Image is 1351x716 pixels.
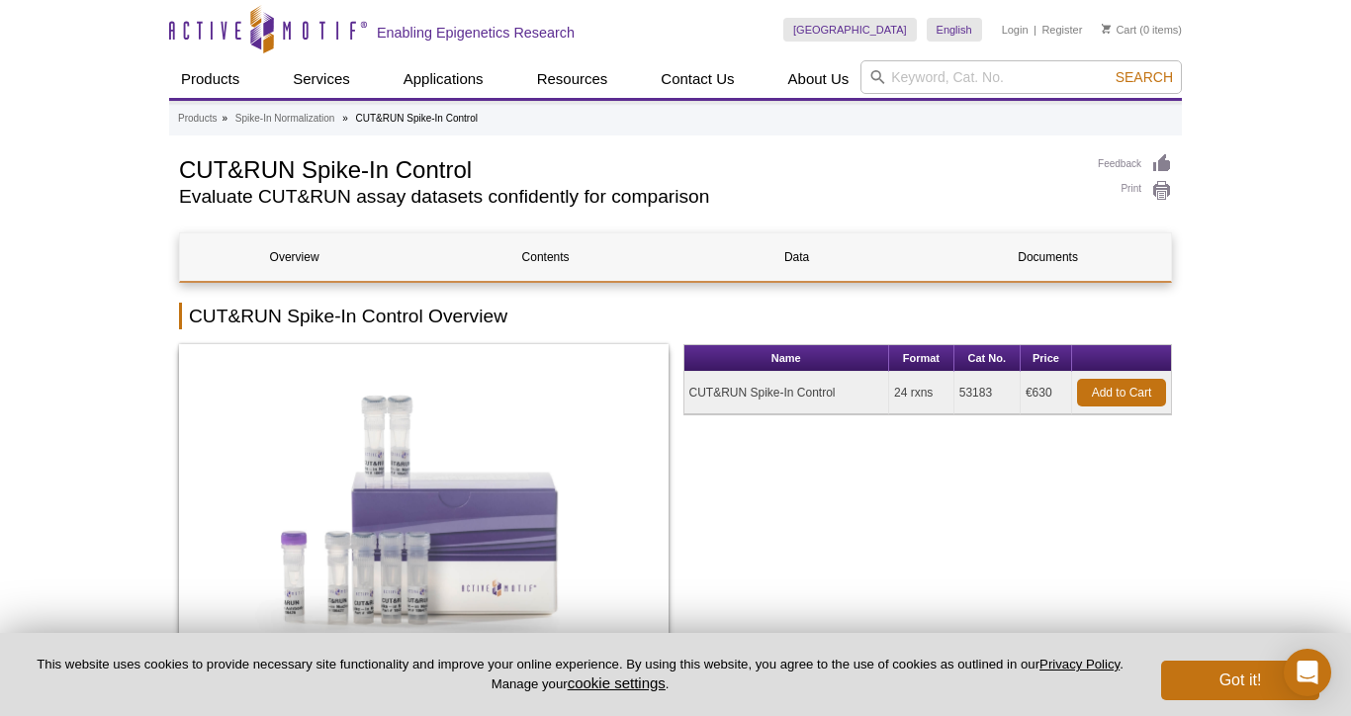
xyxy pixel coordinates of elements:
[169,60,251,98] a: Products
[1098,153,1172,175] a: Feedback
[1021,372,1072,414] td: €630
[934,233,1162,281] a: Documents
[684,372,890,414] td: CUT&RUN Spike-In Control
[954,345,1021,372] th: Cat No.
[1039,657,1120,671] a: Privacy Policy
[32,656,1128,693] p: This website uses cookies to provide necessary site functionality and improve your online experie...
[1102,24,1111,34] img: Your Cart
[682,233,911,281] a: Data
[1110,68,1179,86] button: Search
[525,60,620,98] a: Resources
[222,113,227,124] li: »
[1161,661,1319,700] button: Got it!
[860,60,1182,94] input: Keyword, Cat. No.
[392,60,495,98] a: Applications
[1098,180,1172,202] a: Print
[889,372,954,414] td: 24 rxns
[783,18,917,42] a: [GEOGRAPHIC_DATA]
[178,110,217,128] a: Products
[179,153,1078,183] h1: CUT&RUN Spike-In Control
[1116,69,1173,85] span: Search
[568,674,666,691] button: cookie settings
[1021,345,1072,372] th: Price
[1102,18,1182,42] li: (0 items)
[1102,23,1136,37] a: Cart
[179,188,1078,206] h2: Evaluate CUT&RUN assay datasets confidently for comparison
[377,24,575,42] h2: Enabling Epigenetics Research
[235,110,335,128] a: Spike-In Normalization
[281,60,362,98] a: Services
[1002,23,1029,37] a: Login
[1284,649,1331,696] div: Open Intercom Messenger
[431,233,660,281] a: Contents
[954,372,1021,414] td: 53183
[356,113,478,124] li: CUT&RUN Spike-In Control
[776,60,861,98] a: About Us
[927,18,982,42] a: English
[179,303,1172,329] h2: CUT&RUN Spike-In Control Overview
[684,345,890,372] th: Name
[180,233,408,281] a: Overview
[1034,18,1036,42] li: |
[1041,23,1082,37] a: Register
[889,345,954,372] th: Format
[179,344,669,671] img: CUT&RUN Spike-In Control Kit
[649,60,746,98] a: Contact Us
[1077,379,1166,406] a: Add to Cart
[342,113,348,124] li: »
